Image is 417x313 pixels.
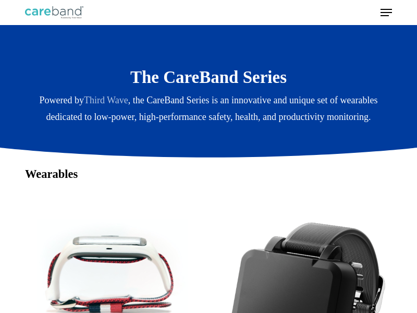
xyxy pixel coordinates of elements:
h2: The CareBand Series [25,67,392,88]
a: Third Wave [84,95,128,105]
a: Navigation Menu [381,7,392,18]
img: CareBand [25,6,83,19]
p: Powered by , the CareBand Series is an innovative and unique set of wearables dedicated to low-po... [25,92,392,125]
h3: Wearables [25,167,392,182]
